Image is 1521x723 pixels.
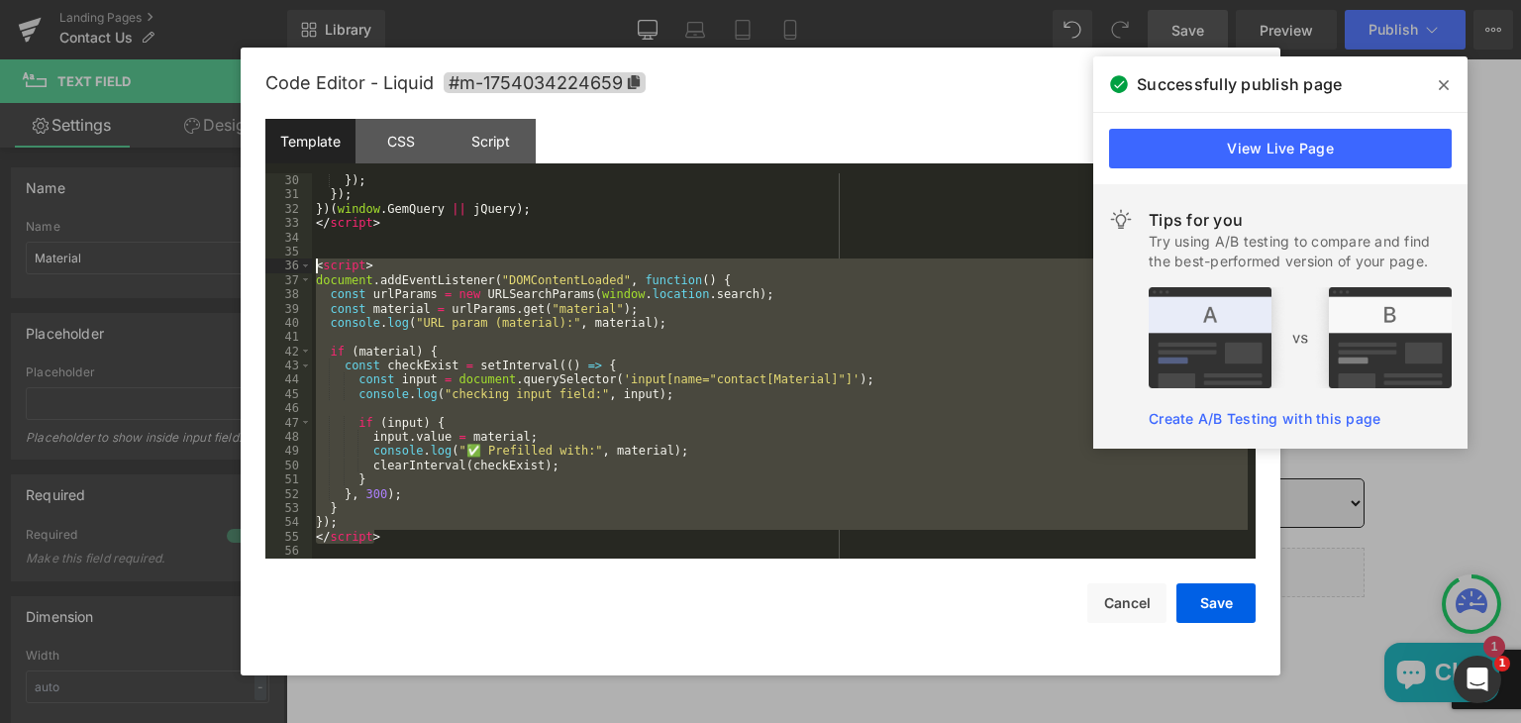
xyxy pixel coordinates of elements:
[157,298,1078,322] p: What location works best for you: [GEOGRAPHIC_DATA] or [GEOGRAPHIC_DATA]?
[1087,583,1166,623] button: Cancel
[265,401,312,415] div: 46
[1109,129,1452,168] a: View Live Page
[265,544,312,558] div: 56
[265,372,312,386] div: 44
[265,216,312,230] div: 33
[157,121,1078,145] p: Email
[265,487,312,501] div: 52
[265,202,312,216] div: 32
[265,231,312,245] div: 34
[265,302,312,316] div: 39
[1109,208,1133,232] img: light.svg
[265,430,312,444] div: 48
[1149,208,1452,232] div: Tips for you
[265,330,312,344] div: 41
[265,459,312,472] div: 50
[265,72,434,93] span: Code Editor - Liquid
[265,287,312,301] div: 38
[265,416,312,430] div: 47
[1454,656,1501,703] iframe: Intercom live chat
[157,395,1078,419] p: How did you find us?
[1494,656,1510,671] span: 1
[265,515,312,529] div: 54
[265,472,312,486] div: 51
[265,530,312,544] div: 55
[265,273,312,287] div: 37
[265,119,355,163] div: Template
[355,119,446,163] div: CSS
[558,558,677,607] button: Submit
[157,33,1078,56] p: Phone
[265,387,312,401] div: 45
[157,210,1078,234] p: What kind of material are you looking for?
[265,444,312,458] div: 49
[1149,410,1380,427] a: Create A/B Testing with this page
[265,258,312,272] div: 36
[265,359,312,372] div: 43
[446,119,536,163] div: Script
[1092,583,1219,648] inbox-online-store-chat: Shopify online store chat
[1176,583,1256,623] button: Save
[265,316,312,330] div: 40
[1149,232,1452,271] div: Try using A/B testing to compare and find the best-performed version of your page.
[1137,72,1342,96] span: Successfully publish page
[265,245,312,258] div: 35
[265,345,312,359] div: 42
[265,501,312,515] div: 53
[444,72,646,93] span: Click to copy
[1149,287,1452,388] img: tip.png
[265,173,312,187] div: 30
[265,187,312,201] div: 31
